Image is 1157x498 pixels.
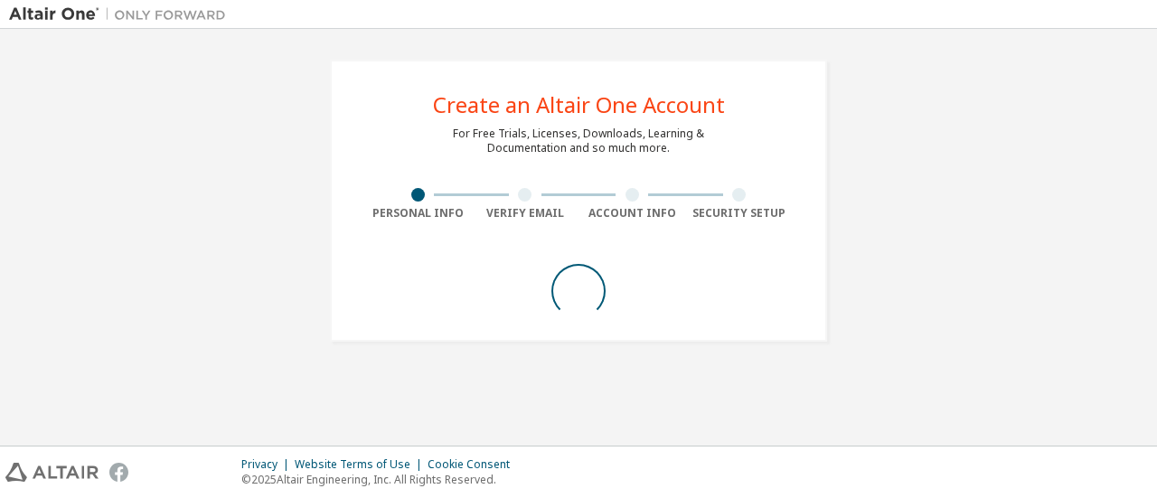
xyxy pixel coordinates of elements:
div: Personal Info [364,206,472,221]
div: Security Setup [686,206,794,221]
div: Create an Altair One Account [433,94,725,116]
img: Altair One [9,5,235,23]
p: © 2025 Altair Engineering, Inc. All Rights Reserved. [241,472,521,487]
div: Verify Email [472,206,579,221]
div: Cookie Consent [428,457,521,472]
div: Privacy [241,457,295,472]
div: Website Terms of Use [295,457,428,472]
img: altair_logo.svg [5,463,99,482]
div: For Free Trials, Licenses, Downloads, Learning & Documentation and so much more. [453,127,704,155]
div: Account Info [578,206,686,221]
img: facebook.svg [109,463,128,482]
